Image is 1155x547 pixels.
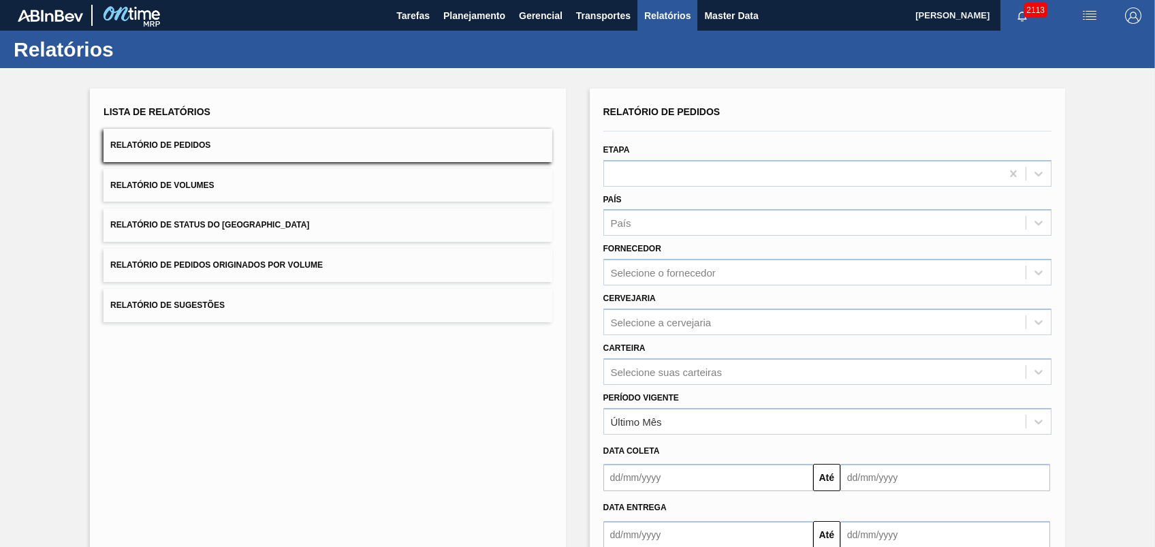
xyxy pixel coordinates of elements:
span: Tarefas [396,7,430,24]
span: Relatório de Status do [GEOGRAPHIC_DATA] [110,220,309,230]
label: Período Vigente [603,393,679,403]
div: Selecione o fornecedor [611,267,716,279]
img: userActions [1081,7,1098,24]
input: dd/mm/yyyy [603,464,813,491]
span: Relatório de Volumes [110,181,214,190]
span: Relatório de Pedidos Originados por Volume [110,260,323,270]
button: Notificações [1000,6,1044,25]
label: Fornecedor [603,244,661,253]
span: Relatório de Pedidos [603,106,721,117]
button: Até [813,464,840,491]
img: TNhmsLtSVTkK8tSr43FrP2fwEKptu5GPRR3wAAAABJRU5ErkJggg== [18,10,83,22]
label: Etapa [603,145,630,155]
div: Último Mês [611,416,662,427]
span: Relatório de Sugestões [110,300,225,310]
span: Data coleta [603,446,660,456]
input: dd/mm/yyyy [840,464,1050,491]
button: Relatório de Status do [GEOGRAPHIC_DATA] [104,208,552,242]
label: País [603,195,622,204]
label: Cervejaria [603,294,656,303]
div: Selecione a cervejaria [611,316,712,328]
span: 2113 [1024,3,1047,18]
span: Lista de Relatórios [104,106,210,117]
button: Relatório de Volumes [104,169,552,202]
span: Data entrega [603,503,667,512]
span: Master Data [704,7,758,24]
button: Relatório de Sugestões [104,289,552,322]
button: Relatório de Pedidos Originados por Volume [104,249,552,282]
div: País [611,217,631,229]
span: Relatório de Pedidos [110,140,210,150]
button: Relatório de Pedidos [104,129,552,162]
div: Selecione suas carteiras [611,366,722,377]
img: Logout [1125,7,1141,24]
label: Carteira [603,343,646,353]
span: Transportes [576,7,631,24]
span: Gerencial [519,7,563,24]
h1: Relatórios [14,42,255,57]
span: Planejamento [443,7,505,24]
span: Relatórios [644,7,691,24]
